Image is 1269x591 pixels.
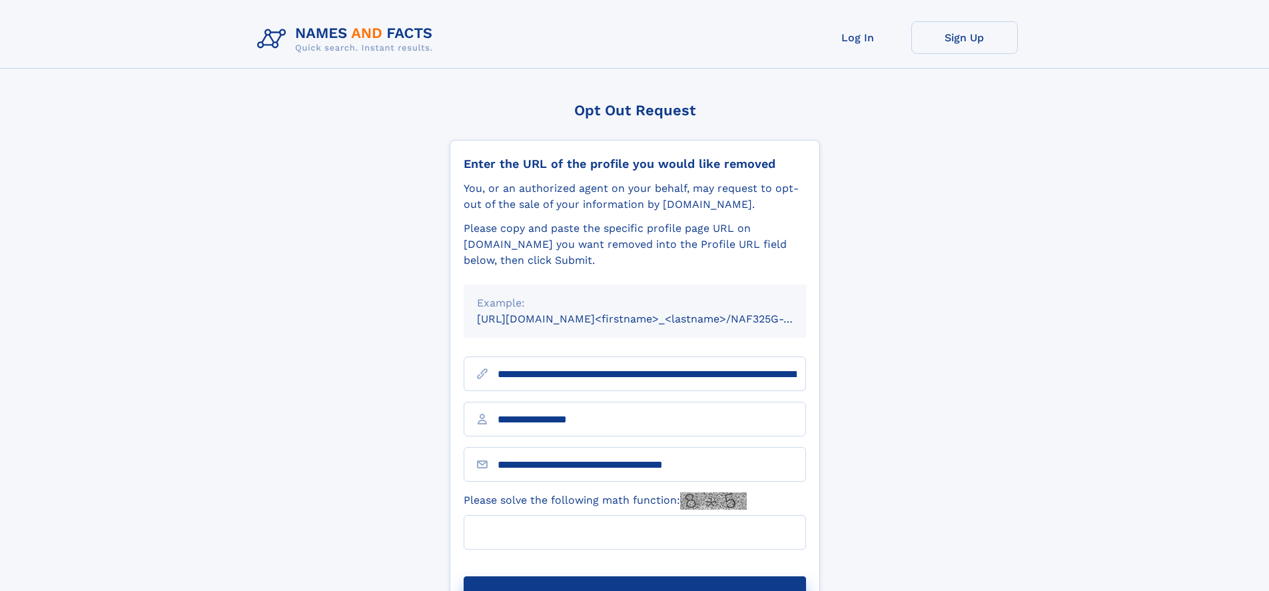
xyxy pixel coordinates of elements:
[464,157,806,171] div: Enter the URL of the profile you would like removed
[464,181,806,213] div: You, or an authorized agent on your behalf, may request to opt-out of the sale of your informatio...
[805,21,911,54] a: Log In
[464,221,806,269] div: Please copy and paste the specific profile page URL on [DOMAIN_NAME] you want removed into the Pr...
[464,492,747,510] label: Please solve the following math function:
[450,102,820,119] div: Opt Out Request
[477,295,793,311] div: Example:
[477,312,831,325] small: [URL][DOMAIN_NAME]<firstname>_<lastname>/NAF325G-xxxxxxxx
[252,21,444,57] img: Logo Names and Facts
[911,21,1018,54] a: Sign Up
